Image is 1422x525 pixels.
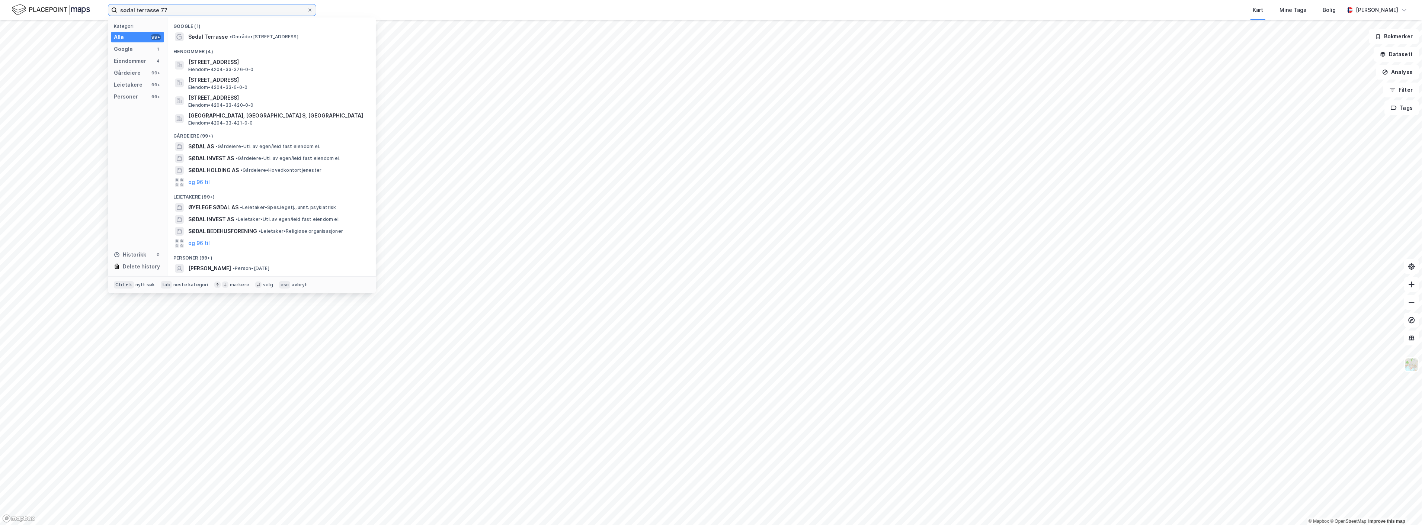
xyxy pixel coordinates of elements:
span: [STREET_ADDRESS] [188,75,367,84]
button: og 96 til [188,239,210,248]
div: Bolig [1323,6,1336,15]
span: SØDAL INVEST AS [188,215,234,224]
div: Google [114,45,133,54]
div: Ctrl + k [114,281,134,289]
span: • [240,204,242,210]
button: Tags [1384,100,1419,115]
div: Alle [114,33,124,42]
div: 99+ [151,34,161,40]
div: avbryt [292,282,307,288]
span: Område • [STREET_ADDRESS] [230,34,298,40]
span: • [259,228,261,234]
div: tab [161,281,172,289]
div: 4 [155,58,161,64]
div: markere [230,282,249,288]
div: esc [279,281,291,289]
span: [STREET_ADDRESS] [188,58,367,67]
div: 99+ [151,82,161,88]
span: SØDAL HOLDING AS [188,166,239,175]
span: [PERSON_NAME] [188,264,231,273]
div: [PERSON_NAME] [1356,6,1398,15]
span: Gårdeiere • Hovedkontortjenester [240,167,321,173]
a: Mapbox homepage [2,514,35,523]
span: [STREET_ADDRESS] [188,93,367,102]
div: Gårdeiere [114,68,141,77]
img: logo.f888ab2527a4732fd821a326f86c7f29.svg [12,3,90,16]
div: 99+ [151,94,161,100]
span: Person • [DATE] [233,265,269,271]
button: Analyse [1376,65,1419,80]
div: Google (1) [167,17,376,31]
span: Eiendom • 4204-33-420-0-0 [188,102,254,108]
span: • [240,167,243,173]
button: Bokmerker [1369,29,1419,44]
a: Mapbox [1309,519,1329,524]
div: 1 [155,46,161,52]
span: Eiendom • 4204-33-421-0-0 [188,120,253,126]
div: Leietakere (99+) [167,188,376,202]
div: Delete history [123,262,160,271]
span: • [236,216,238,222]
div: Leietakere [114,80,142,89]
span: • [215,144,218,149]
img: Z [1405,358,1419,372]
div: Gårdeiere (99+) [167,127,376,141]
span: Leietaker • Religiøse organisasjoner [259,228,343,234]
div: neste kategori [173,282,208,288]
a: OpenStreetMap [1330,519,1366,524]
a: Improve this map [1368,519,1405,524]
span: Gårdeiere • Utl. av egen/leid fast eiendom el. [236,155,340,161]
div: Personer [114,92,138,101]
div: Eiendommer [114,57,146,65]
span: SØDAL INVEST AS [188,154,234,163]
div: Personer (99+) [167,249,376,262]
div: velg [263,282,273,288]
button: Datasett [1374,47,1419,62]
div: Eiendommer (4) [167,43,376,56]
span: ØYELEGE SØDAL AS [188,203,238,212]
span: [GEOGRAPHIC_DATA], [GEOGRAPHIC_DATA] S, [GEOGRAPHIC_DATA] [188,111,367,120]
span: Sødal Terrasse [188,32,228,41]
input: Søk på adresse, matrikkel, gårdeiere, leietakere eller personer [117,4,307,16]
span: Leietaker • Utl. av egen/leid fast eiendom el. [236,216,340,222]
span: • [236,155,238,161]
iframe: Chat Widget [1385,489,1422,525]
span: SØDAL BEDEHUSFORENING [188,227,257,236]
div: Kategori [114,23,164,29]
div: 99+ [151,70,161,76]
span: Eiendom • 4204-33-376-0-0 [188,67,254,73]
span: Leietaker • Spes.legetj., unnt. psykiatrisk [240,204,336,210]
span: SØDAL AS [188,142,214,151]
div: nytt søk [135,282,155,288]
button: Filter [1383,83,1419,97]
span: Gårdeiere • Utl. av egen/leid fast eiendom el. [215,144,320,149]
span: • [230,34,232,39]
div: Kontrollprogram for chat [1385,489,1422,525]
div: 0 [155,252,161,258]
button: og 96 til [188,178,210,187]
div: Historikk [114,250,146,259]
div: Mine Tags [1280,6,1306,15]
span: • [233,265,235,271]
div: Kart [1253,6,1263,15]
span: Eiendom • 4204-33-6-0-0 [188,84,247,90]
